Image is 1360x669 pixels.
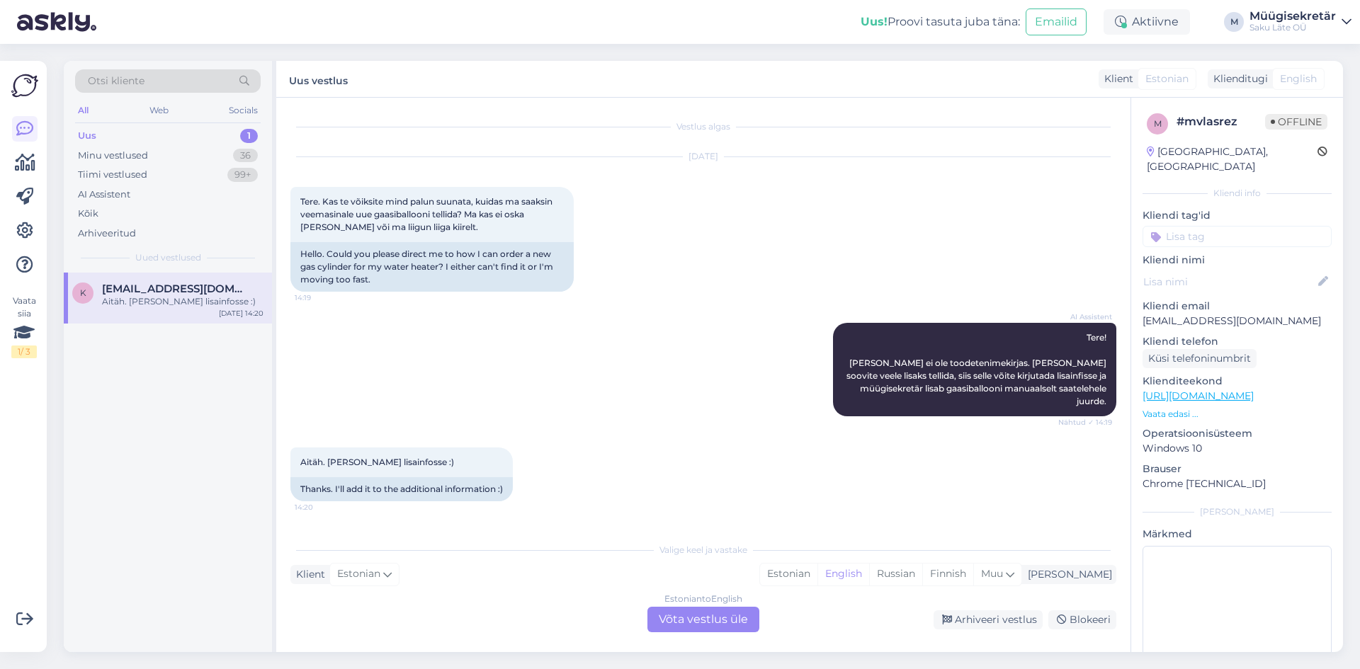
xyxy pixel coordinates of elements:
p: Brauser [1143,462,1332,476]
div: Tiimi vestlused [78,168,147,182]
p: Windows 10 [1143,441,1332,456]
div: All [75,101,91,120]
div: Aitäh. [PERSON_NAME] lisainfosse :) [102,295,263,308]
div: Thanks. I'll add it to the additional information :) [290,477,513,501]
div: Aktiivne [1104,9,1190,35]
div: Estonian [760,564,817,585]
div: Müügisekretär [1249,11,1336,22]
div: [DATE] 14:20 [219,308,263,319]
p: [EMAIL_ADDRESS][DOMAIN_NAME] [1143,314,1332,328]
div: # mvlasrez [1177,113,1265,130]
div: 1 [240,129,258,143]
img: Askly Logo [11,72,38,99]
p: Chrome [TECHNICAL_ID] [1143,476,1332,491]
div: [PERSON_NAME] [1022,567,1112,582]
div: Klient [290,567,325,582]
span: katrin@evecon.ee [102,282,249,295]
div: Finnish [922,564,973,585]
div: Valige keel ja vastake [290,544,1116,556]
div: Kõik [78,207,98,221]
input: Lisa tag [1143,226,1332,247]
p: Operatsioonisüsteem [1143,426,1332,441]
div: M [1224,12,1244,32]
p: Kliendi telefon [1143,334,1332,349]
div: 1 / 3 [11,345,37,358]
p: Kliendi nimi [1143,253,1332,268]
button: Emailid [1026,8,1087,35]
label: Uus vestlus [289,69,348,88]
span: Nähtud ✓ 14:19 [1058,417,1112,428]
div: [PERSON_NAME] [1143,505,1332,518]
span: Muu [981,567,1003,580]
input: Lisa nimi [1143,274,1315,290]
div: Arhiveeritud [78,227,136,241]
a: [URL][DOMAIN_NAME] [1143,389,1254,402]
div: [DATE] [290,150,1116,163]
div: Saku Läte OÜ [1249,22,1336,33]
div: AI Assistent [78,188,130,202]
span: Estonian [1145,72,1189,86]
span: m [1154,118,1162,129]
span: AI Assistent [1059,311,1112,322]
div: 99+ [227,168,258,182]
div: 36 [233,149,258,163]
span: Uued vestlused [135,251,201,264]
div: Vaata siia [11,295,37,358]
span: Tere. Kas te võiksite mind palun suunata, kuidas ma saaksin veemasinale uue gaasiballooni tellida... [300,196,555,232]
div: Hello. Could you please direct me to how I can order a new gas cylinder for my water heater? I ei... [290,242,574,292]
p: Kliendi email [1143,299,1332,314]
p: Vaata edasi ... [1143,408,1332,421]
span: 14:20 [295,502,348,513]
div: Klienditugi [1208,72,1268,86]
div: Estonian to English [664,593,742,605]
span: k [80,287,86,298]
div: Kliendi info [1143,187,1332,200]
div: Arhiveeri vestlus [934,610,1043,629]
b: Uus! [861,15,888,28]
div: Uus [78,129,96,143]
span: Aitäh. [PERSON_NAME] lisainfosse :) [300,457,454,467]
div: English [817,564,869,585]
div: Socials [226,101,261,120]
span: Otsi kliente [88,74,144,88]
div: Proovi tasuta juba täna: [861,13,1020,30]
span: Offline [1265,114,1327,130]
p: Kliendi tag'id [1143,208,1332,223]
div: Blokeeri [1048,610,1116,629]
div: Minu vestlused [78,149,148,163]
p: Märkmed [1143,527,1332,542]
div: Klient [1099,72,1133,86]
div: Russian [869,564,922,585]
span: Estonian [337,566,380,582]
div: [GEOGRAPHIC_DATA], [GEOGRAPHIC_DATA] [1147,144,1317,174]
p: Klienditeekond [1143,374,1332,389]
div: Web [147,101,171,120]
span: English [1280,72,1317,86]
div: Vestlus algas [290,120,1116,133]
div: Küsi telefoninumbrit [1143,349,1257,368]
span: 14:19 [295,292,348,303]
div: Võta vestlus üle [647,607,759,632]
a: MüügisekretärSaku Läte OÜ [1249,11,1351,33]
